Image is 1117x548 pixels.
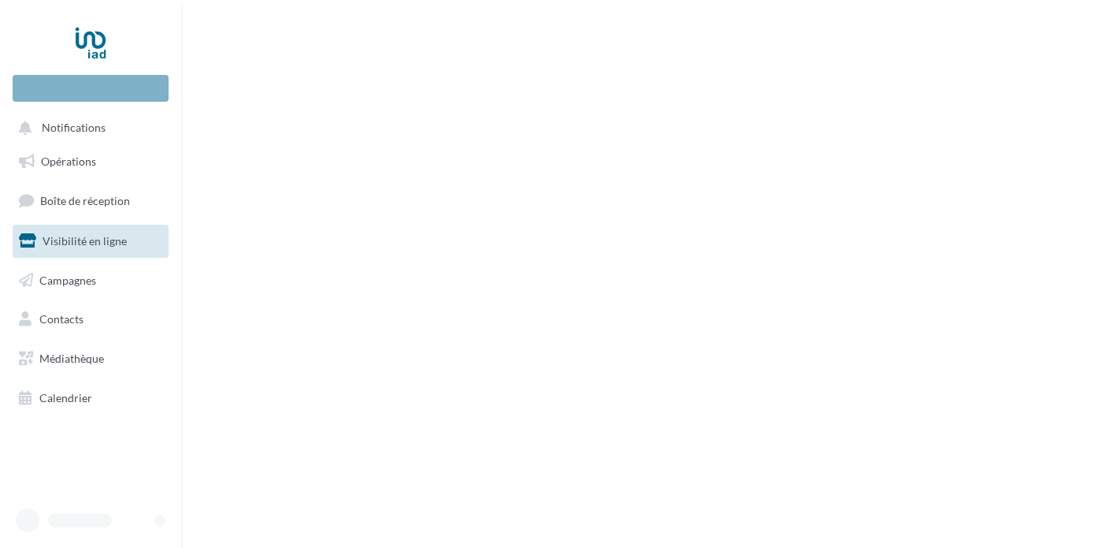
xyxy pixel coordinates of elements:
span: Visibilité en ligne [43,234,127,248]
a: Contacts [9,303,172,336]
a: Calendrier [9,382,172,415]
span: Médiathèque [39,352,104,365]
div: Nouvelle campagne [13,75,169,102]
a: Campagnes [9,264,172,297]
span: Contacts [39,312,83,326]
a: Boîte de réception [9,184,172,218]
a: Visibilité en ligne [9,225,172,258]
a: Médiathèque [9,342,172,375]
span: Campagnes [39,273,96,286]
span: Calendrier [39,391,92,404]
span: Notifications [42,121,106,135]
span: Opérations [41,155,96,168]
span: Boîte de réception [40,194,130,207]
a: Opérations [9,145,172,178]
